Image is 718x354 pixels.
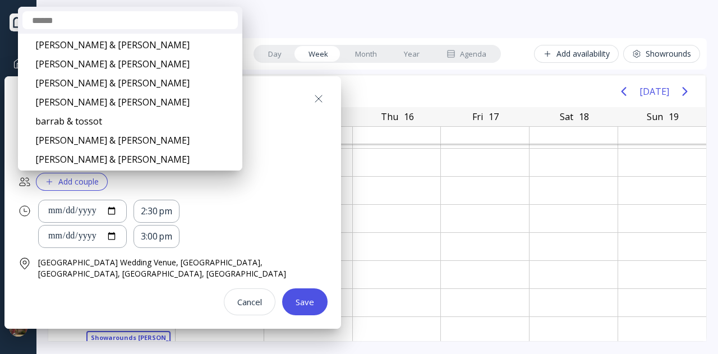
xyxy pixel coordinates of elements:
[20,54,241,73] div: [PERSON_NAME] & [PERSON_NAME]
[20,112,241,131] div: barrab & tossot
[20,150,241,169] div: [PERSON_NAME] & [PERSON_NAME]
[20,73,241,93] div: [PERSON_NAME] & [PERSON_NAME]
[20,131,241,150] div: [PERSON_NAME] & [PERSON_NAME]
[20,93,241,112] div: [PERSON_NAME] & [PERSON_NAME]
[20,35,241,54] div: [PERSON_NAME] & [PERSON_NAME]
